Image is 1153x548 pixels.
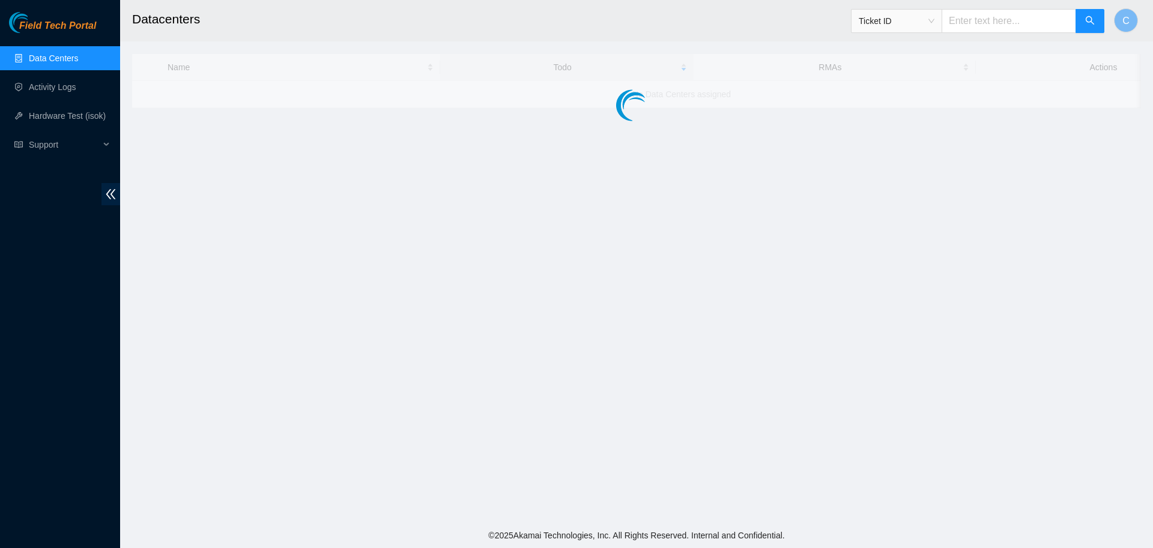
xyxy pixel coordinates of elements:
span: double-left [101,183,120,205]
span: Field Tech Portal [19,20,96,32]
a: Hardware Test (isok) [29,111,106,121]
img: Akamai Technologies [9,12,61,33]
span: Support [29,133,100,157]
span: Ticket ID [859,12,934,30]
button: search [1076,9,1104,33]
span: search [1085,16,1095,27]
span: C [1122,13,1130,28]
footer: © 2025 Akamai Technologies, Inc. All Rights Reserved. Internal and Confidential. [120,523,1153,548]
a: Data Centers [29,53,78,63]
button: C [1114,8,1138,32]
a: Activity Logs [29,82,76,92]
input: Enter text here... [942,9,1076,33]
a: Akamai TechnologiesField Tech Portal [9,22,96,37]
span: read [14,140,23,149]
